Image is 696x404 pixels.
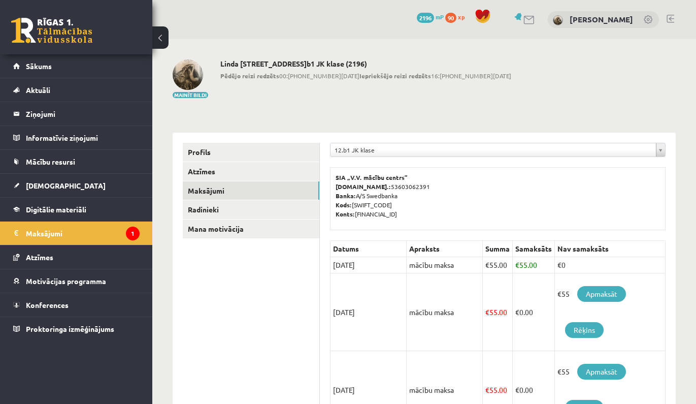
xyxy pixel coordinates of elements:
a: Motivācijas programma [13,269,140,293]
span: € [515,385,519,394]
td: mācību maksa [407,257,483,273]
td: 55.00 [483,257,513,273]
b: Konts: [336,210,355,218]
a: 2196 mP [417,13,444,21]
b: SIA „V.V. mācību centrs” [336,173,408,181]
td: 55.00 [483,273,513,351]
img: Linda Burkovska [553,15,563,25]
td: €0 [555,257,666,273]
a: Proktoringa izmēģinājums [13,317,140,340]
span: € [485,260,489,269]
a: Profils [183,143,319,162]
a: Ziņojumi [13,102,140,126]
legend: Ziņojumi [26,102,140,126]
p: 53603062391 A/S Swedbanka [SWIFT_CODE] [FINANCIAL_ID] [336,173,660,219]
span: Aktuāli [26,85,50,95]
span: 2196 [417,13,434,23]
h2: Linda [STREET_ADDRESS]b1 JK klase (2196) [220,59,511,68]
a: Rēķins [565,322,604,338]
th: Apraksts [407,241,483,257]
a: Maksājumi1 [13,222,140,245]
span: Motivācijas programma [26,276,106,286]
a: Radinieki [183,200,319,219]
a: Informatīvie ziņojumi [13,126,140,149]
span: € [485,385,489,394]
b: Banka: [336,192,356,200]
b: Iepriekšējo reizi redzēts [359,72,431,80]
button: Mainīt bildi [173,92,208,98]
a: Aktuāli [13,78,140,102]
a: Mana motivācija [183,220,319,238]
span: Mācību resursi [26,157,75,166]
span: 12.b1 JK klase [335,143,652,157]
td: €55 [555,273,666,351]
td: 0.00 [513,273,555,351]
b: Kods: [336,201,352,209]
span: € [515,307,519,317]
td: [DATE] [330,273,407,351]
a: Digitālie materiāli [13,198,140,221]
b: [DOMAIN_NAME].: [336,182,391,191]
span: 00:[PHONE_NUMBER][DATE] 16:[PHONE_NUMBER][DATE] [220,71,511,80]
span: Proktoringa izmēģinājums [26,324,114,333]
td: mācību maksa [407,273,483,351]
span: [DEMOGRAPHIC_DATA] [26,181,106,190]
span: mP [436,13,444,21]
a: Apmaksāt [577,286,626,302]
th: Samaksāts [513,241,555,257]
a: Rīgas 1. Tālmācības vidusskola [11,18,92,43]
a: Apmaksāt [577,364,626,380]
legend: Informatīvie ziņojumi [26,126,140,149]
a: Atzīmes [13,245,140,269]
a: 12.b1 JK klase [330,143,665,157]
a: [DEMOGRAPHIC_DATA] [13,174,140,197]
a: [PERSON_NAME] [570,14,633,24]
a: Maksājumi [183,181,319,200]
a: Mācību resursi [13,150,140,173]
span: Digitālie materiāli [26,205,86,214]
td: 55.00 [513,257,555,273]
td: [DATE] [330,257,407,273]
span: Atzīmes [26,253,53,262]
legend: Maksājumi [26,222,140,245]
span: € [485,307,489,317]
a: 90 xp [445,13,470,21]
span: Sākums [26,61,52,71]
span: 90 [445,13,456,23]
b: Pēdējo reizi redzēts [220,72,279,80]
th: Datums [330,241,407,257]
a: Sākums [13,54,140,78]
a: Atzīmes [183,162,319,181]
th: Nav samaksāts [555,241,666,257]
span: Konferences [26,300,69,309]
i: 1 [126,227,140,240]
span: € [515,260,519,269]
th: Summa [483,241,513,257]
span: xp [458,13,465,21]
a: Konferences [13,293,140,317]
img: Linda Burkovska [173,59,203,90]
